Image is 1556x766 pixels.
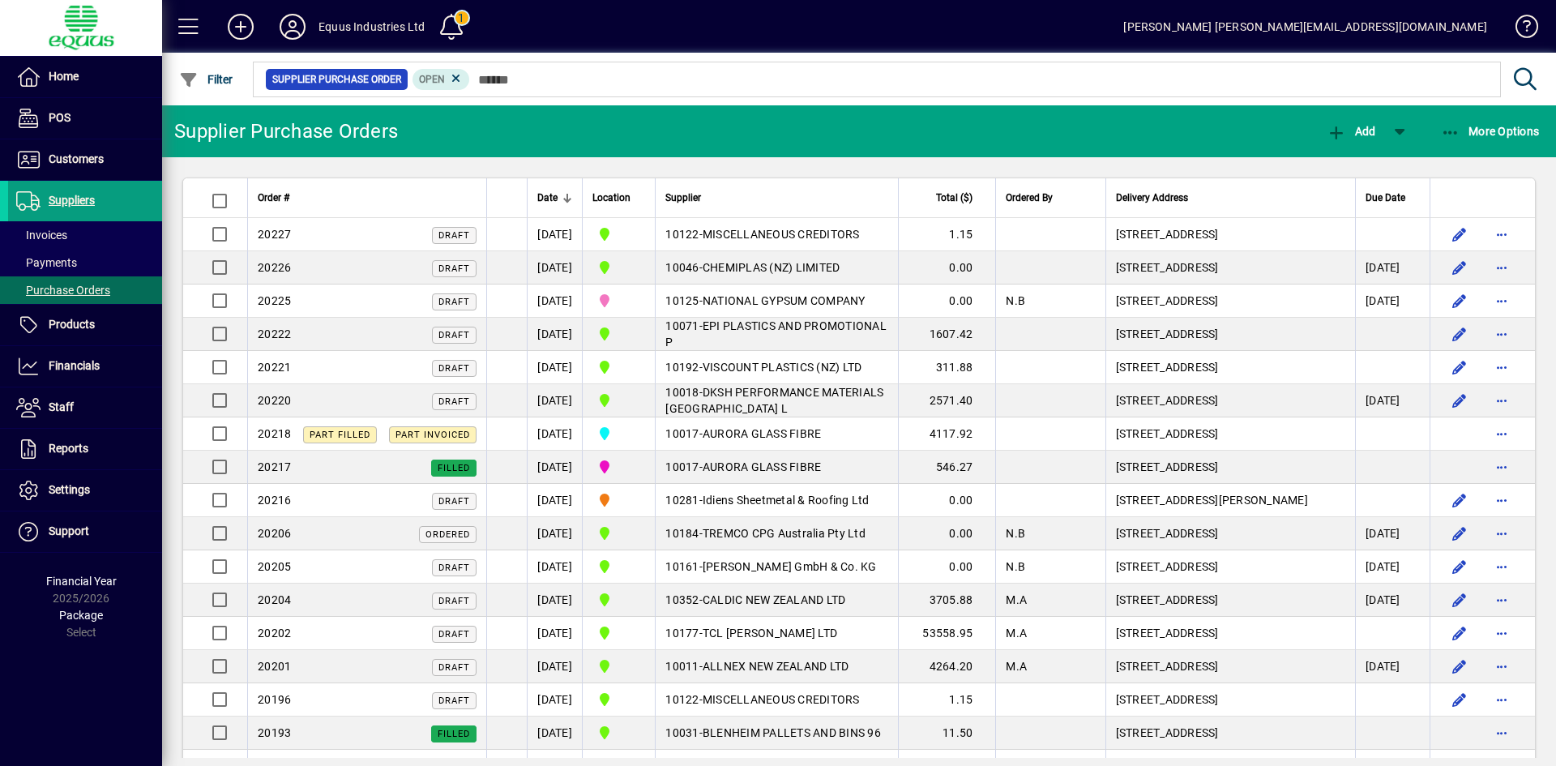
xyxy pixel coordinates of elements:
span: 20226 [258,261,291,274]
span: 10071 [665,319,699,332]
span: 1B BLENHEIM [592,557,645,576]
button: More options [1489,520,1515,546]
span: BLENHEIM PALLETS AND BINS 96 [703,726,881,739]
span: VISCOUNT PLASTICS (NZ) LTD [703,361,862,374]
span: Settings [49,483,90,496]
span: Draft [438,596,470,606]
td: 311.88 [898,351,995,384]
span: 1B BLENHEIM [592,357,645,377]
td: [STREET_ADDRESS] [1105,451,1356,484]
button: More options [1489,255,1515,280]
button: More options [1489,221,1515,247]
span: 20217 [258,460,291,473]
span: Invoices [16,229,67,242]
a: Settings [8,470,162,511]
span: 1B BLENHEIM [592,623,645,643]
span: 10017 [665,427,699,440]
span: 20218 [258,427,291,440]
button: More options [1489,620,1515,646]
span: 20204 [258,593,291,606]
button: Edit [1447,255,1473,280]
div: Order # [258,189,477,207]
span: 1B BLENHEIM [592,324,645,344]
span: 1B BLENHEIM [592,690,645,709]
td: 1.15 [898,683,995,717]
span: Package [59,609,103,622]
td: [STREET_ADDRESS] [1105,717,1356,750]
td: - [655,550,898,584]
span: 10031 [665,726,699,739]
a: Home [8,57,162,97]
span: Draft [438,496,470,507]
a: POS [8,98,162,139]
td: 53558.95 [898,617,995,650]
span: Draft [438,363,470,374]
span: Draft [438,330,470,340]
span: 20196 [258,693,291,706]
td: [DATE] [1355,650,1430,683]
a: Payments [8,249,162,276]
span: 3C CENTRAL [592,424,645,443]
td: [STREET_ADDRESS] [1105,650,1356,683]
td: - [655,417,898,451]
button: Edit [1447,520,1473,546]
span: Products [49,318,95,331]
button: More options [1489,421,1515,447]
td: 0.00 [898,484,995,517]
td: - [655,251,898,285]
button: Add [1323,117,1379,146]
button: Profile [267,12,318,41]
span: Payments [16,256,77,269]
button: Edit [1447,587,1473,613]
span: Part Invoiced [395,430,470,440]
td: - [655,717,898,750]
span: Ordered By [1006,189,1053,207]
button: Filter [175,65,237,94]
td: [DATE] [527,417,582,451]
div: Ordered By [1006,189,1095,207]
span: 4S SOUTHERN [592,490,645,510]
td: 0.00 [898,517,995,550]
td: - [655,517,898,550]
button: Edit [1447,653,1473,679]
span: 20205 [258,560,291,573]
span: Reports [49,442,88,455]
td: [DATE] [527,384,582,417]
span: 10177 [665,627,699,640]
span: 10281 [665,494,699,507]
td: 0.00 [898,251,995,285]
td: 4117.92 [898,417,995,451]
button: Edit [1447,288,1473,314]
td: - [655,351,898,384]
button: More Options [1437,117,1544,146]
td: [STREET_ADDRESS] [1105,584,1356,617]
span: Support [49,524,89,537]
td: [DATE] [527,517,582,550]
span: M.A [1006,627,1027,640]
span: Draft [438,396,470,407]
span: N.B [1006,294,1025,307]
span: 20216 [258,494,291,507]
span: [PERSON_NAME] GmbH & Co. KG [703,560,877,573]
span: 20227 [258,228,291,241]
td: [DATE] [527,251,582,285]
button: Edit [1447,354,1473,380]
td: 0.00 [898,550,995,584]
button: Edit [1447,221,1473,247]
span: 20202 [258,627,291,640]
span: 20201 [258,660,291,673]
span: 1B BLENHEIM [592,258,645,277]
span: AURORA GLASS FIBRE [703,460,822,473]
span: Draft [438,263,470,274]
td: - [655,285,898,318]
span: Draft [438,563,470,573]
td: [STREET_ADDRESS] [1105,617,1356,650]
a: Financials [8,346,162,387]
td: [DATE] [527,650,582,683]
button: Edit [1447,387,1473,413]
td: [STREET_ADDRESS] [1105,550,1356,584]
td: - [655,218,898,251]
span: 10352 [665,593,699,606]
td: - [655,484,898,517]
td: - [655,318,898,351]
